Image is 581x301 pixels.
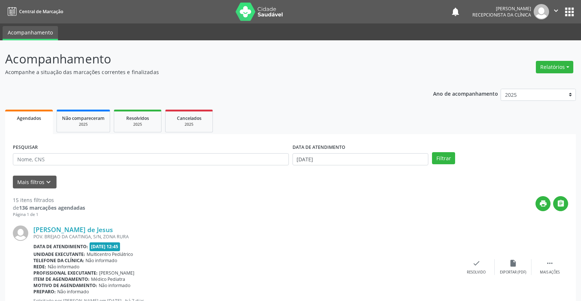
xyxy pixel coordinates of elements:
[33,289,56,295] b: Preparo:
[293,142,345,153] label: DATA DE ATENDIMENTO
[432,152,455,165] button: Filtrar
[57,289,89,295] span: Não informado
[5,5,63,18] a: Central de Marcação
[472,12,531,18] span: Recepcionista da clínica
[549,4,563,19] button: 
[546,259,554,267] i: 
[450,7,461,17] button: notifications
[13,204,85,212] div: de
[33,225,113,234] a: [PERSON_NAME] de Jesus
[99,270,134,276] span: [PERSON_NAME]
[33,264,46,270] b: Rede:
[62,122,105,127] div: 2025
[509,259,517,267] i: insert_drive_file
[33,243,88,250] b: Data de atendimento:
[472,5,531,12] div: [PERSON_NAME]
[13,212,85,218] div: Página 1 de 1
[552,7,560,15] i: 
[177,115,201,121] span: Cancelados
[119,122,156,127] div: 2025
[563,5,576,18] button: apps
[539,199,547,208] i: print
[534,4,549,19] img: img
[91,276,125,282] span: Médico Pediatra
[540,270,560,275] div: Mais ações
[44,178,52,186] i: keyboard_arrow_down
[500,270,526,275] div: Exportar (PDF)
[5,68,405,76] p: Acompanhe a situação das marcações correntes e finalizadas
[433,89,498,98] p: Ano de acompanhamento
[5,50,405,68] p: Acompanhamento
[171,122,207,127] div: 2025
[33,251,85,257] b: Unidade executante:
[33,276,90,282] b: Item de agendamento:
[19,204,85,211] strong: 136 marcações agendadas
[13,153,289,166] input: Nome, CNS
[19,8,63,15] span: Central de Marcação
[99,282,130,289] span: Não informado
[553,196,568,211] button: 
[13,176,57,188] button: Mais filtroskeyboard_arrow_down
[3,26,58,40] a: Acompanhamento
[13,142,38,153] label: PESQUISAR
[536,61,573,73] button: Relatórios
[33,234,458,240] div: POV. BREJAO DA CAATINGA, S/N, ZONA RURA
[87,251,133,257] span: Multicentro Pediátrico
[13,196,85,204] div: 15 itens filtrados
[467,270,486,275] div: Resolvido
[13,225,28,241] img: img
[33,270,98,276] b: Profissional executante:
[33,257,84,264] b: Telefone da clínica:
[17,115,41,121] span: Agendados
[293,153,429,166] input: Selecione um intervalo
[62,115,105,121] span: Não compareceram
[90,242,120,251] span: [DATE] 12:45
[33,282,97,289] b: Motivo de agendamento:
[86,257,117,264] span: Não informado
[472,259,480,267] i: check
[557,199,565,208] i: 
[535,196,551,211] button: print
[126,115,149,121] span: Resolvidos
[48,264,79,270] span: Não informado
